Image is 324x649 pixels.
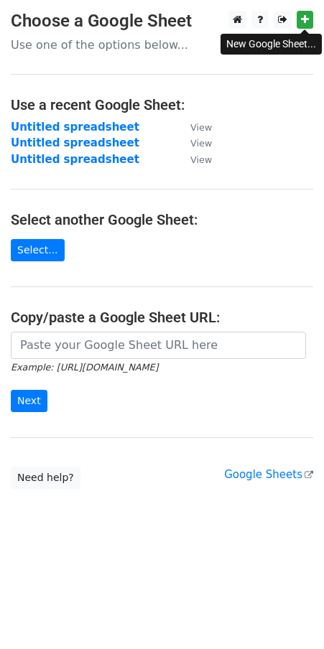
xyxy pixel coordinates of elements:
a: Select... [11,239,65,261]
input: Paste your Google Sheet URL here [11,332,306,359]
a: View [176,121,212,134]
a: Need help? [11,467,80,489]
h4: Use a recent Google Sheet: [11,96,313,113]
a: View [176,153,212,166]
input: Next [11,390,47,412]
a: Untitled spreadsheet [11,121,139,134]
a: Google Sheets [224,468,313,481]
small: View [190,122,212,133]
div: New Google Sheet... [221,34,322,55]
small: Example: [URL][DOMAIN_NAME] [11,362,158,373]
a: Untitled spreadsheet [11,136,139,149]
a: Untitled spreadsheet [11,153,139,166]
small: View [190,138,212,149]
h4: Copy/paste a Google Sheet URL: [11,309,313,326]
p: Use one of the options below... [11,37,313,52]
a: View [176,136,212,149]
h4: Select another Google Sheet: [11,211,313,228]
h3: Choose a Google Sheet [11,11,313,32]
small: View [190,154,212,165]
